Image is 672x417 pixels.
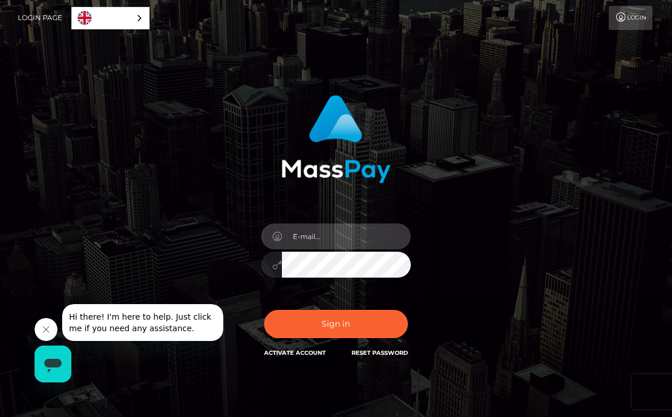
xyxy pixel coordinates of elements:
[264,349,326,357] a: Activate Account
[62,304,223,341] iframe: Message from company
[282,223,411,249] input: E-mail...
[71,7,150,29] aside: Language selected: English
[281,95,391,183] img: MassPay Login
[35,346,71,382] iframe: Button to launch messaging window
[35,318,58,341] iframe: Close message
[609,6,652,30] a: Login
[72,7,149,29] a: English
[352,349,408,357] a: Reset Password
[71,7,150,29] div: Language
[18,6,62,30] a: Login Page
[264,310,408,338] button: Sign in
